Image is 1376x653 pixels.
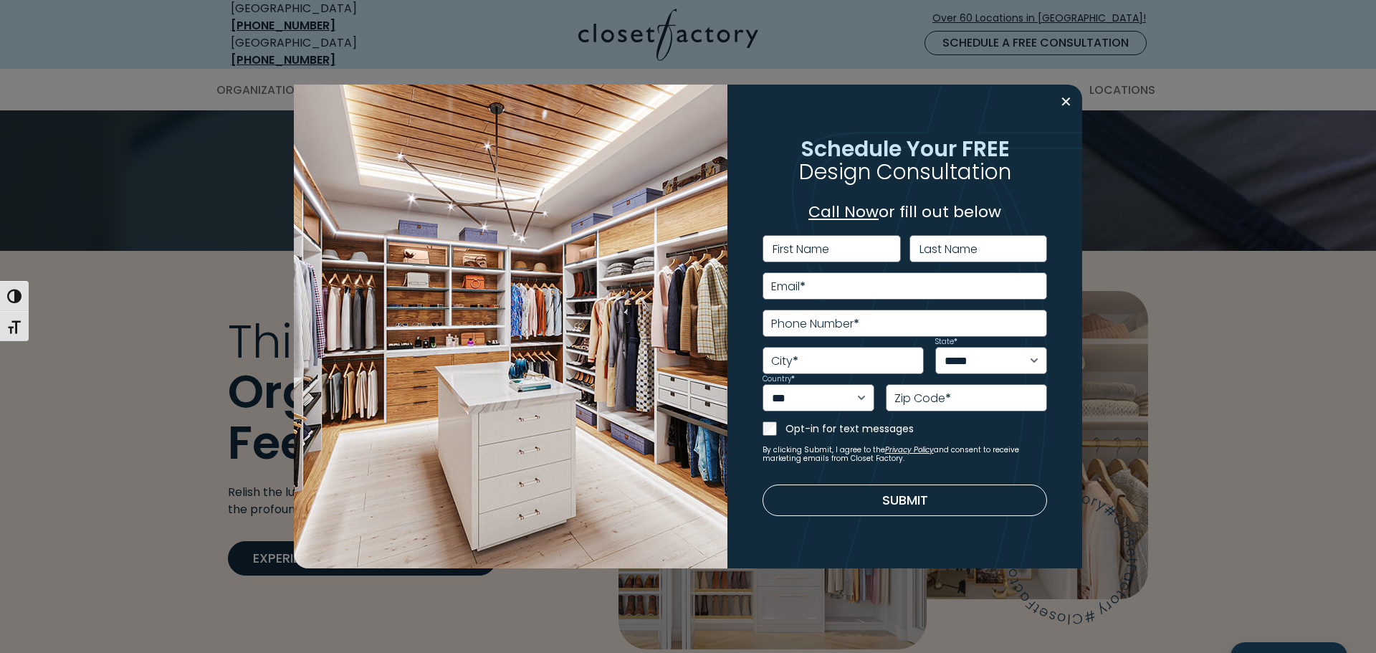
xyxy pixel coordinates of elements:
[1056,90,1076,113] button: Close modal
[771,281,806,292] label: Email
[763,200,1048,224] p: or fill out below
[799,156,1011,187] span: Design Consultation
[808,201,879,223] a: Call Now
[294,85,727,568] img: Walk in closet with island
[785,421,1048,436] label: Opt-in for text messages
[763,485,1048,516] button: Submit
[763,446,1048,463] small: By clicking Submit, I agree to the and consent to receive marketing emails from Closet Factory.
[885,444,934,455] a: Privacy Policy
[773,244,829,255] label: First Name
[894,393,951,404] label: Zip Code
[771,318,859,330] label: Phone Number
[801,133,1010,164] span: Schedule Your FREE
[919,244,978,255] label: Last Name
[935,338,957,345] label: State
[771,356,798,367] label: City
[763,376,795,383] label: Country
